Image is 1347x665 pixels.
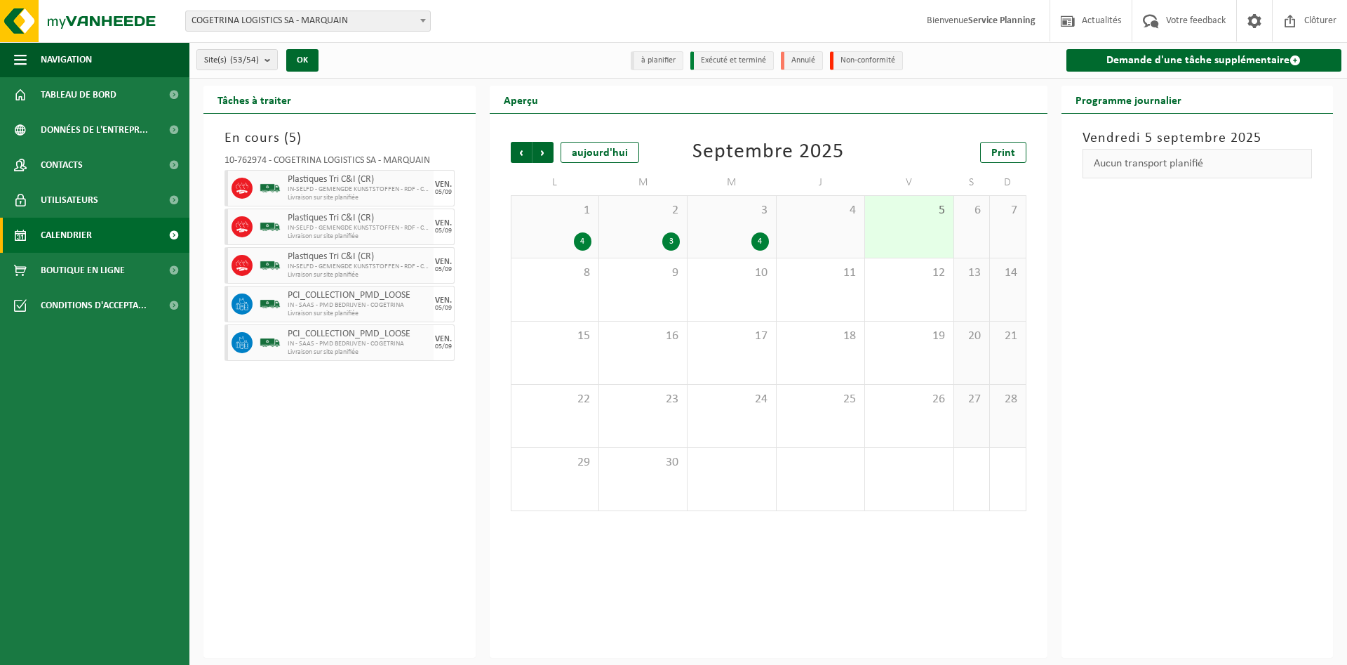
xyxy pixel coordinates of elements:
[186,11,430,31] span: COGETRINA LOGISTICS SA - MARQUAIN
[781,51,823,70] li: Annulé
[997,392,1018,407] span: 28
[784,329,857,344] span: 18
[230,55,259,65] count: (53/54)
[695,203,768,218] span: 3
[997,203,1018,218] span: 7
[954,170,990,195] td: S
[288,348,430,357] span: Livraison sur site planifiée
[606,455,680,470] span: 30
[41,147,83,183] span: Contacts
[260,178,281,199] img: BL-SO-LV
[784,265,857,281] span: 11
[980,142,1026,163] a: Print
[518,203,591,218] span: 1
[872,329,946,344] span: 19
[692,142,844,163] div: Septembre 2025
[968,15,1036,26] strong: Service Planning
[751,232,769,251] div: 4
[203,86,305,113] h2: Tâches à traiter
[1083,149,1313,178] div: Aucun transport planifié
[41,218,92,253] span: Calendrier
[435,228,452,235] div: 05/09
[288,194,430,202] span: Livraison sur site planifiée
[688,170,776,195] td: M
[224,128,455,149] h3: En cours ( )
[41,288,147,323] span: Conditions d'accepta...
[997,265,1018,281] span: 14
[1066,49,1342,72] a: Demande d'une tâche supplémentaire
[435,189,452,196] div: 05/09
[872,392,946,407] span: 26
[606,203,680,218] span: 2
[574,232,591,251] div: 4
[695,392,768,407] span: 24
[288,301,430,310] span: IN - SAAS - PMD BEDRIJVEN - COGETRINA
[606,265,680,281] span: 9
[435,335,452,343] div: VEN.
[288,290,430,301] span: PCI_COLLECTION_PMD_LOOSE
[511,142,532,163] span: Précédent
[435,180,452,189] div: VEN.
[606,392,680,407] span: 23
[631,51,683,70] li: à planifier
[490,86,552,113] h2: Aperçu
[288,340,430,348] span: IN - SAAS - PMD BEDRIJVEN - COGETRINA
[288,251,430,263] span: Plastiques Tri C&I (CR)
[532,142,554,163] span: Suivant
[511,170,599,195] td: L
[1083,128,1313,149] h3: Vendredi 5 septembre 2025
[991,147,1015,159] span: Print
[435,266,452,273] div: 05/09
[288,185,430,194] span: IN-SELFD - GEMENGDE KUNSTSTOFFEN - RDF - COGETRINA
[1061,86,1195,113] h2: Programme journalier
[41,183,98,218] span: Utilisateurs
[561,142,639,163] div: aujourd'hui
[518,455,591,470] span: 29
[286,49,319,72] button: OK
[997,329,1018,344] span: 21
[435,343,452,350] div: 05/09
[435,219,452,228] div: VEN.
[961,265,982,281] span: 13
[288,310,430,318] span: Livraison sur site planifiée
[435,258,452,266] div: VEN.
[784,203,857,218] span: 4
[288,271,430,279] span: Livraison sur site planifiée
[662,232,680,251] div: 3
[41,112,148,147] span: Données de l'entrepr...
[690,51,774,70] li: Exécuté et terminé
[872,265,946,281] span: 12
[695,265,768,281] span: 10
[435,305,452,312] div: 05/09
[961,203,982,218] span: 6
[288,224,430,232] span: IN-SELFD - GEMENGDE KUNSTSTOFFEN - RDF - COGETRINA
[865,170,953,195] td: V
[260,216,281,237] img: BL-SO-LV
[784,392,857,407] span: 25
[289,131,297,145] span: 5
[777,170,865,195] td: J
[518,265,591,281] span: 8
[288,232,430,241] span: Livraison sur site planifiée
[606,329,680,344] span: 16
[41,77,116,112] span: Tableau de bord
[260,332,281,353] img: BL-SO-LV
[872,203,946,218] span: 5
[288,329,430,340] span: PCI_COLLECTION_PMD_LOOSE
[288,263,430,271] span: IN-SELFD - GEMENGDE KUNSTSTOFFEN - RDF - COGETRINA
[288,174,430,185] span: Plastiques Tri C&I (CR)
[196,49,278,70] button: Site(s)(53/54)
[990,170,1026,195] td: D
[260,255,281,276] img: BL-SO-LV
[599,170,688,195] td: M
[288,213,430,224] span: Plastiques Tri C&I (CR)
[961,329,982,344] span: 20
[204,50,259,71] span: Site(s)
[518,392,591,407] span: 22
[830,51,903,70] li: Non-conformité
[695,329,768,344] span: 17
[41,42,92,77] span: Navigation
[260,294,281,315] img: BL-SO-LV
[185,11,431,32] span: COGETRINA LOGISTICS SA - MARQUAIN
[961,392,982,407] span: 27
